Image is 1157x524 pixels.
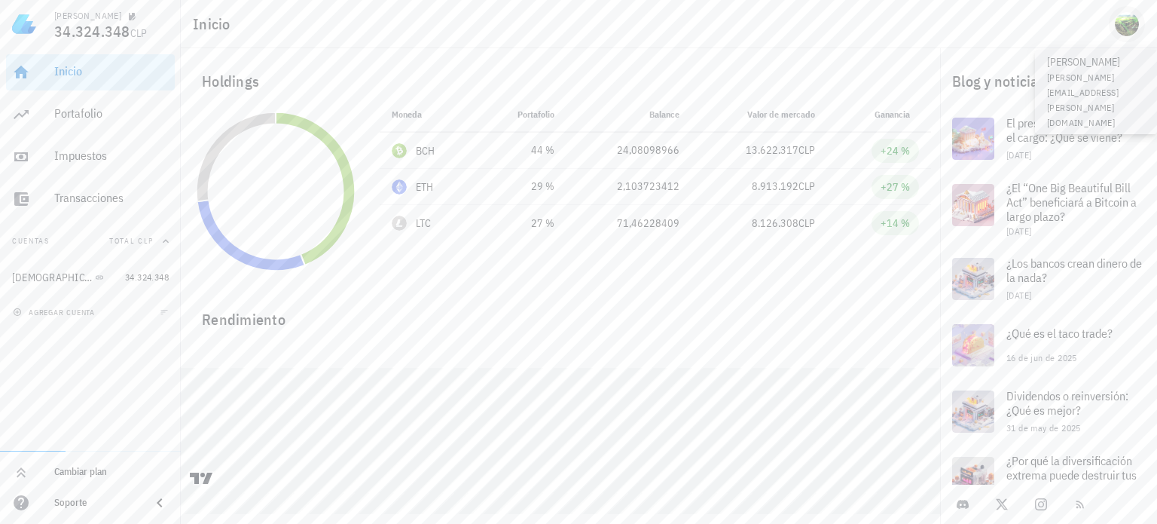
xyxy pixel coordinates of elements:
[12,271,92,284] div: [DEMOGRAPHIC_DATA]
[416,143,435,158] div: BCH
[54,149,169,163] div: Impuestos
[940,445,1157,519] a: ¿Por qué la diversificación extrema puede destruir tus inversiones?
[1006,290,1031,301] span: [DATE]
[1006,388,1128,418] span: Dividendos o reinversión: ¿Qué es mejor?
[54,497,139,509] div: Soporte
[1006,149,1031,161] span: [DATE]
[798,216,815,230] span: CLP
[798,143,815,157] span: CLP
[578,216,680,231] div: 71,46228409
[881,143,910,158] div: +24 %
[1006,115,1140,145] span: El presidente de la FED deja el cargo: ¿Qué se viene?
[416,216,432,231] div: LTC
[940,246,1157,312] a: ¿Los bancos crean dinero de la nada? [DATE]
[490,142,554,158] div: 44 %
[478,97,566,133] th: Portafolio
[6,54,175,90] a: Inicio
[940,312,1157,378] a: ¿Qué es el taco trade? 16 de jun de 2025
[392,216,407,231] div: LTC-icon
[875,109,919,120] span: Ganancia
[188,471,215,486] a: Charting by TradingView
[746,143,798,157] span: 13.622.317
[1006,352,1077,363] span: 16 de jun de 2025
[940,106,1157,172] a: El presidente de la FED deja el cargo: ¿Qué se viene? [DATE]
[54,64,169,78] div: Inicio
[1006,256,1142,285] span: ¿Los bancos crean dinero de la nada?
[54,466,169,478] div: Cambiar plan
[16,308,95,317] span: agregar cuenta
[1006,225,1031,237] span: [DATE]
[125,271,169,283] span: 34.324.348
[490,179,554,195] div: 29 %
[190,296,931,332] div: Rendimiento
[6,259,175,296] a: [DEMOGRAPHIC_DATA] 34.324.348
[940,57,1157,106] div: Blog y noticias
[392,143,407,158] div: BCH-icon
[752,179,798,193] span: 8.913.192
[6,223,175,259] button: CuentasTotal CLP
[109,236,154,246] span: Total CLP
[691,97,827,133] th: Valor de mercado
[1006,180,1137,224] span: ¿El “One Big Beautiful Bill Act” beneficiará a Bitcoin a largo plazo?
[881,216,910,231] div: +14 %
[940,378,1157,445] a: Dividendos o reinversión: ¿Qué es mejor? 31 de may de 2025
[54,191,169,205] div: Transacciones
[54,106,169,121] div: Portafolio
[392,179,407,195] div: ETH-icon
[6,181,175,217] a: Transacciones
[416,179,434,195] div: ETH
[193,12,237,36] h1: Inicio
[9,305,102,320] button: agregar cuenta
[190,57,931,106] div: Holdings
[1006,422,1081,434] span: 31 de may de 2025
[798,179,815,193] span: CLP
[1006,453,1137,497] span: ¿Por qué la diversificación extrema puede destruir tus inversiones?
[130,26,148,40] span: CLP
[881,179,910,195] div: +27 %
[12,12,36,36] img: LedgiFi
[1115,12,1139,36] div: avatar
[566,97,692,133] th: Balance
[380,97,478,133] th: Moneda
[6,97,175,133] a: Portafolio
[54,10,121,22] div: [PERSON_NAME]
[578,142,680,158] div: 24,08098966
[490,216,554,231] div: 27 %
[578,179,680,195] div: 2,103723412
[752,216,798,230] span: 8.126.308
[940,172,1157,246] a: ¿El “One Big Beautiful Bill Act” beneficiará a Bitcoin a largo plazo? [DATE]
[1006,326,1113,341] span: ¿Qué es el taco trade?
[6,139,175,175] a: Impuestos
[54,21,130,41] span: 34.324.348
